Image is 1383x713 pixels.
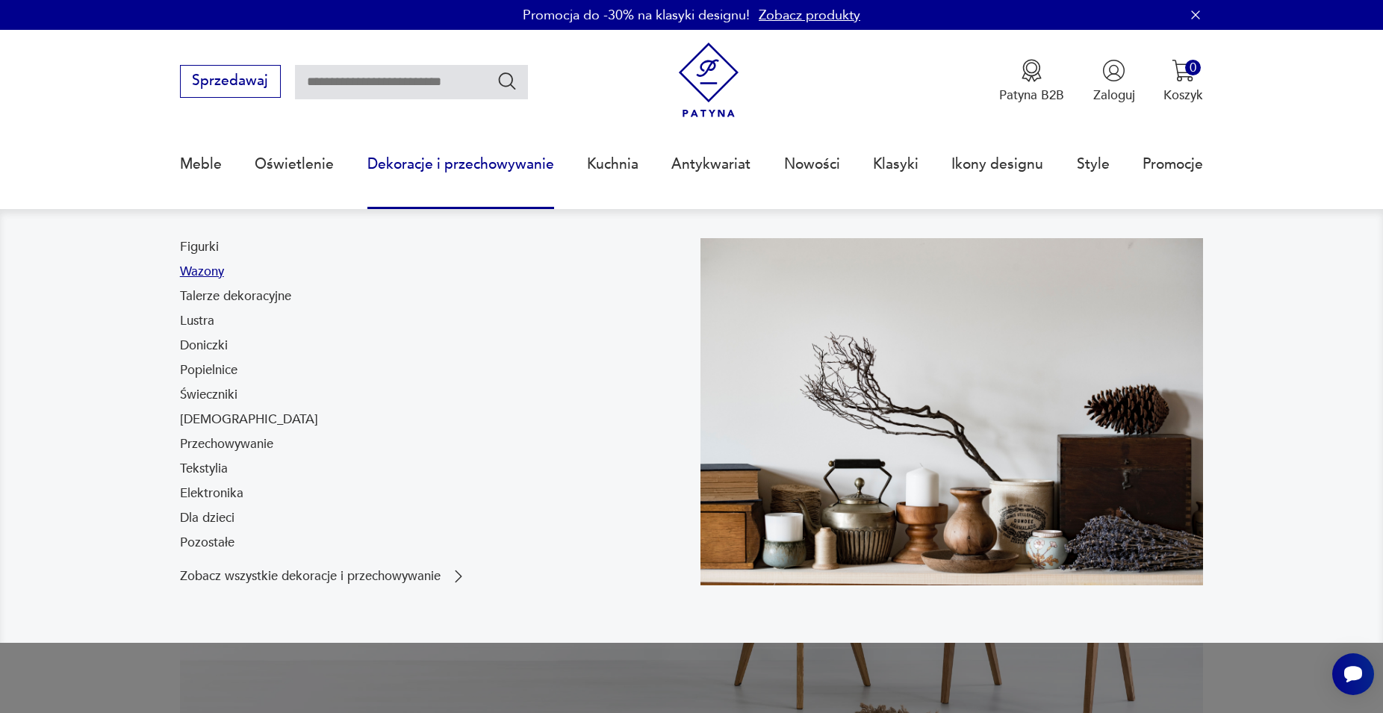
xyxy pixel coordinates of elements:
a: Tekstylia [180,460,228,478]
a: Klasyki [873,130,919,199]
a: Doniczki [180,337,228,355]
a: Ikona medaluPatyna B2B [999,59,1064,104]
p: Koszyk [1163,87,1203,104]
a: Ikony designu [951,130,1043,199]
img: Ikona medalu [1020,59,1043,82]
button: Patyna B2B [999,59,1064,104]
a: Zobacz produkty [759,6,860,25]
a: Meble [180,130,222,199]
a: Przechowywanie [180,435,273,453]
a: Świeczniki [180,386,237,404]
img: Ikona koszyka [1172,59,1195,82]
button: Zaloguj [1093,59,1135,104]
a: Figurki [180,238,219,256]
a: Pozostałe [180,534,234,552]
p: Zobacz wszystkie dekoracje i przechowywanie [180,570,441,582]
a: Kuchnia [587,130,638,199]
a: Style [1077,130,1110,199]
img: Ikonka użytkownika [1102,59,1125,82]
a: Dla dzieci [180,509,234,527]
a: Antykwariat [671,130,750,199]
p: Zaloguj [1093,87,1135,104]
p: Patyna B2B [999,87,1064,104]
a: Wazony [180,263,224,281]
p: Promocja do -30% na klasyki designu! [523,6,750,25]
a: Promocje [1143,130,1203,199]
div: 0 [1185,60,1201,75]
a: Zobacz wszystkie dekoracje i przechowywanie [180,567,467,585]
a: Popielnice [180,361,237,379]
iframe: Smartsupp widget button [1332,653,1374,695]
a: Dekoracje i przechowywanie [367,130,554,199]
a: Talerze dekoracyjne [180,287,291,305]
a: Elektronika [180,485,243,502]
a: [DEMOGRAPHIC_DATA] [180,411,318,429]
button: Szukaj [497,70,518,92]
a: Nowości [784,130,840,199]
a: Lustra [180,312,214,330]
img: Patyna - sklep z meblami i dekoracjami vintage [671,43,747,118]
a: Sprzedawaj [180,76,281,88]
button: Sprzedawaj [180,65,281,98]
button: 0Koszyk [1163,59,1203,104]
a: Oświetlenie [255,130,334,199]
img: cfa44e985ea346226f89ee8969f25989.jpg [700,238,1203,585]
